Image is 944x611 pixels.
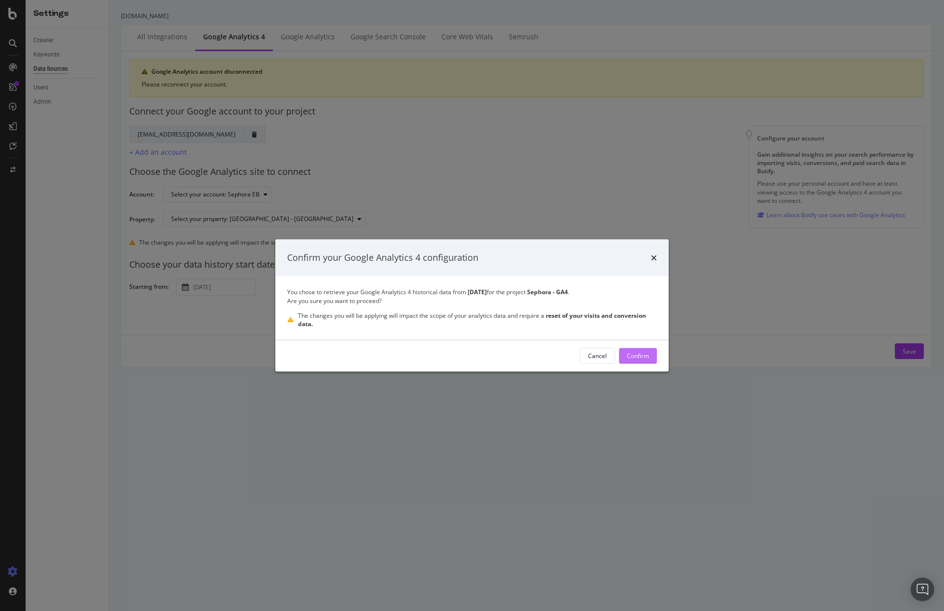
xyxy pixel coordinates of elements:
div: times [651,251,657,264]
div: You chose to retrieve your Google Analytics 4 historical data from for the project . Are you sure... [287,287,657,305]
div: Confirm [627,352,649,360]
strong: reset of your visits and conversion data. [298,311,646,328]
strong: [DATE] [466,287,487,296]
div: Open Intercom Messenger [911,578,934,601]
div: Cancel [588,352,607,360]
div: The changes you will be applying will impact the scope of your analytics data and require a [298,311,657,328]
button: Confirm [619,348,657,363]
button: Cancel [580,348,615,363]
div: Confirm your Google Analytics 4 configuration [287,251,478,264]
strong: Sephora - GA4 [527,287,568,296]
div: modal [275,240,669,372]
